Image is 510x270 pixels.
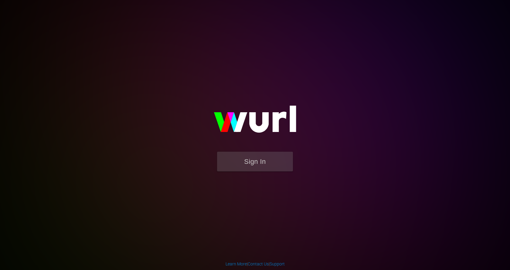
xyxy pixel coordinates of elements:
div: | | [226,261,285,267]
a: Support [270,262,285,266]
img: wurl-logo-on-black-223613ac3d8ba8fe6dc639794a292ebdb59501304c7dfd60c99c58986ef67473.svg [194,93,316,151]
button: Sign In [217,152,293,171]
a: Learn More [226,262,247,266]
a: Contact Us [248,262,269,266]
